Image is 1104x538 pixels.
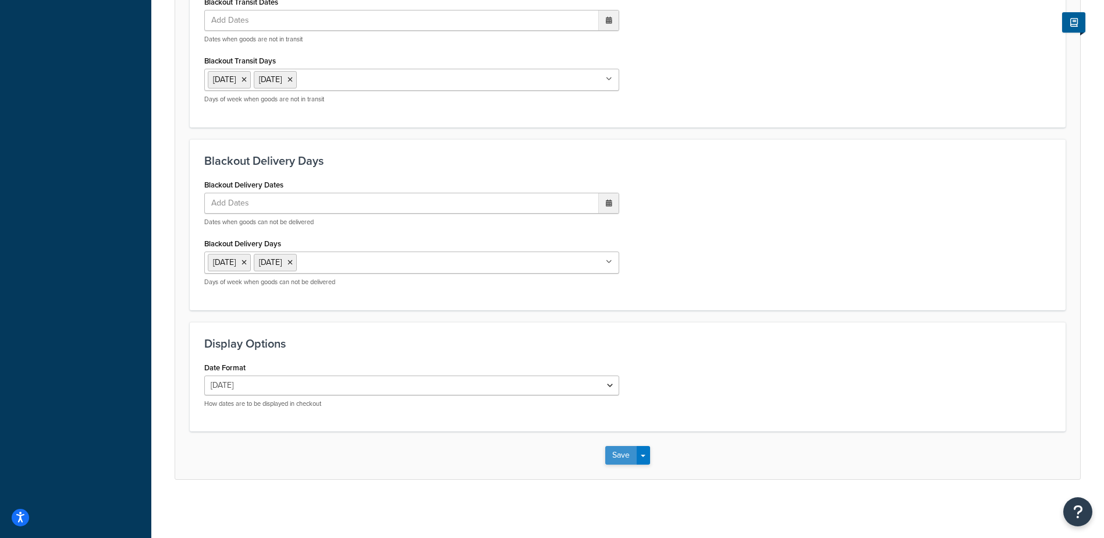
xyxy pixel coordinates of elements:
span: Add Dates [208,10,264,30]
span: [DATE] [213,256,236,268]
p: Dates when goods are not in transit [204,35,619,44]
button: Open Resource Center [1063,497,1092,526]
p: Days of week when goods can not be delivered [204,278,619,286]
span: [DATE] [259,256,282,268]
button: Save [605,446,637,465]
h3: Display Options [204,337,1051,350]
span: Add Dates [208,193,264,213]
label: Date Format [204,363,246,372]
p: Days of week when goods are not in transit [204,95,619,104]
p: Dates when goods can not be delivered [204,218,619,226]
label: Blackout Delivery Dates [204,180,283,189]
span: [DATE] [259,73,282,86]
p: How dates are to be displayed in checkout [204,399,619,408]
h3: Blackout Delivery Days [204,154,1051,167]
button: Show Help Docs [1062,12,1085,33]
label: Blackout Delivery Days [204,239,281,248]
span: [DATE] [213,73,236,86]
label: Blackout Transit Days [204,56,276,65]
